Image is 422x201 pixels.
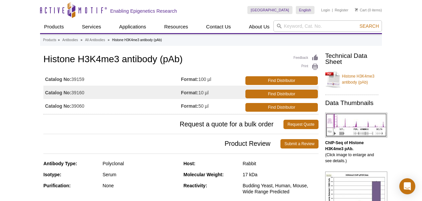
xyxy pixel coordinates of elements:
a: Register [335,8,348,12]
a: Histone H3K4me3 antibody (pAb) [325,69,379,89]
strong: Format: [181,90,198,96]
a: Request Quote [283,120,319,129]
div: 17 kDa [243,172,319,178]
a: About Us [245,20,274,33]
a: Contact Us [202,20,235,33]
strong: Reactivity: [184,183,207,188]
td: 39159 [43,72,181,86]
a: Products [43,37,56,43]
div: Budding Yeast, Human, Mouse, Wide Range Predicted [243,183,319,195]
div: Polyclonal [102,161,178,167]
strong: Host: [184,161,196,166]
a: Antibodies [62,37,78,43]
td: 39160 [43,86,181,99]
span: Request a quote for a bulk order [43,120,283,129]
input: Keyword, Cat. No. [273,20,382,32]
strong: Catalog No: [45,76,71,82]
div: Rabbit [243,161,319,167]
span: Search [360,23,379,29]
div: Open Intercom Messenger [399,178,415,194]
div: Serum [102,172,178,178]
a: Print [293,63,319,71]
button: Search [358,23,381,29]
a: Feedback [293,54,319,62]
li: Histone H3K4me3 antibody (pAb) [112,38,162,42]
strong: Isotype: [43,172,61,177]
b: ChIP-Seq of Histone H3K4me3 pAb. [325,140,364,151]
li: » [108,38,110,42]
li: » [80,38,82,42]
strong: Molecular Weight: [184,172,224,177]
h2: Enabling Epigenetics Research [110,8,177,14]
img: Your Cart [355,8,358,11]
h2: Data Thumbnails [325,100,379,106]
td: 100 µl [181,72,244,86]
a: Find Distributor [245,76,318,85]
a: [GEOGRAPHIC_DATA] [247,6,292,14]
a: Find Distributor [245,90,318,98]
td: 39060 [43,99,181,112]
a: Services [78,20,105,33]
a: All Antibodies [85,37,105,43]
td: 10 µl [181,86,244,99]
strong: Antibody Type: [43,161,77,166]
img: Histone H3K4me3 antibody (pAb) tested by ChIP-Seq. [325,113,387,137]
strong: Catalog No: [45,90,71,96]
h1: Histone H3K4me3 antibody (pAb) [43,54,319,66]
li: » [58,38,60,42]
p: (Click image to enlarge and see details.) [325,140,379,164]
a: Resources [160,20,192,33]
td: 50 µl [181,99,244,112]
strong: Format: [181,76,198,82]
a: Products [40,20,68,33]
a: Find Distributor [245,103,318,112]
a: Login [321,8,330,12]
a: Submit a Review [280,139,319,148]
strong: Catalog No: [45,103,71,109]
li: | [332,6,333,14]
li: (0 items) [355,6,382,14]
span: Product Review [43,139,280,148]
a: Cart [355,8,367,12]
strong: Purification: [43,183,71,188]
a: English [296,6,314,14]
h2: Technical Data Sheet [325,53,379,65]
a: Applications [115,20,150,33]
strong: Format: [181,103,198,109]
div: None [102,183,178,189]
